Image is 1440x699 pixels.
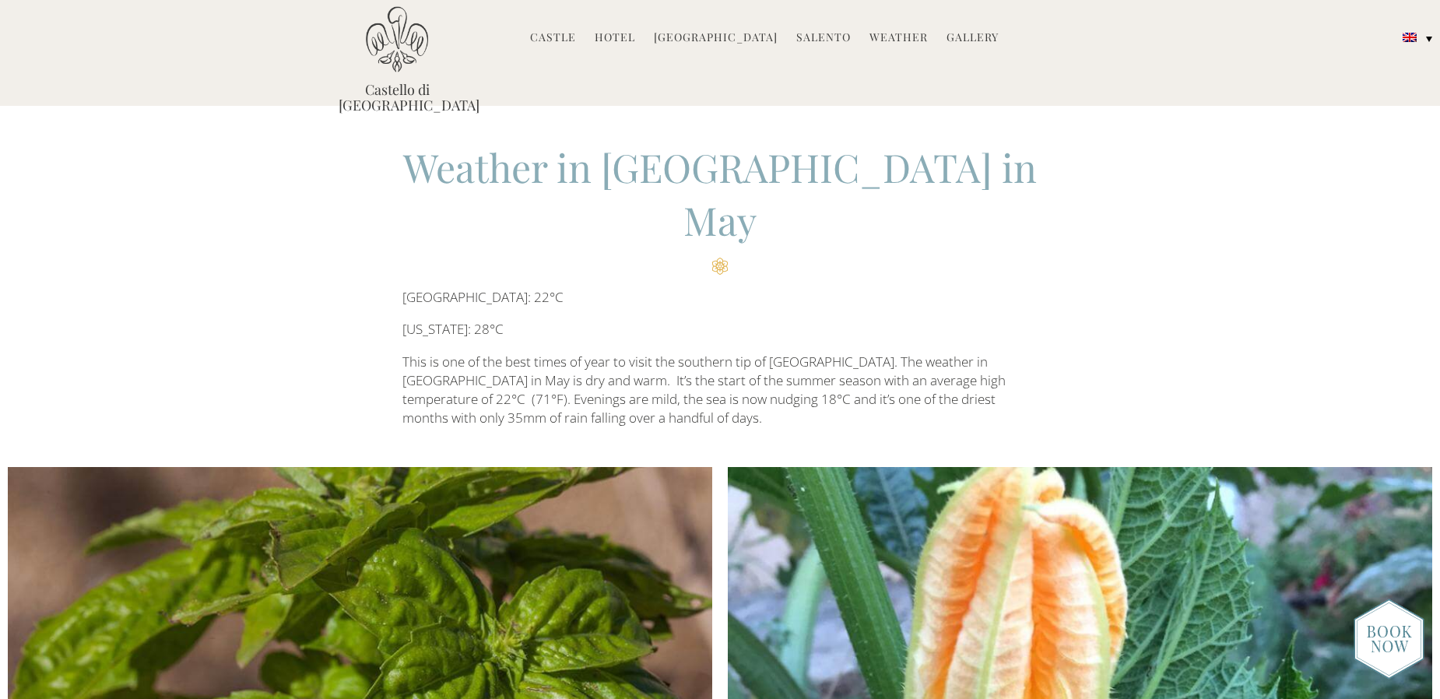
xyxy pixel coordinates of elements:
[402,353,1038,428] p: This is one of the best times of year to visit the southern tip of [GEOGRAPHIC_DATA]. The weather...
[402,320,1038,339] p: [US_STATE]: 28°C
[595,30,635,47] a: Hotel
[1354,599,1424,680] img: new-booknow.png
[339,82,455,113] a: Castello di [GEOGRAPHIC_DATA]
[947,30,999,47] a: Gallery
[1403,33,1417,42] img: English
[654,30,778,47] a: [GEOGRAPHIC_DATA]
[530,30,576,47] a: Castle
[366,6,428,72] img: Castello di Ugento
[869,30,928,47] a: Weather
[796,30,851,47] a: Salento
[402,141,1038,275] h2: Weather in [GEOGRAPHIC_DATA] in May
[402,288,1038,307] p: [GEOGRAPHIC_DATA]: 22°C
